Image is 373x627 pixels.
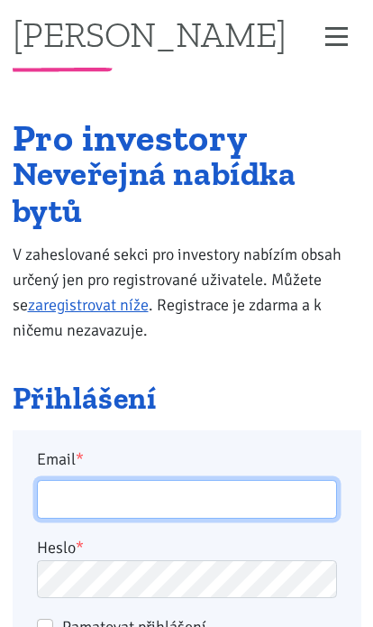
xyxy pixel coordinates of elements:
[28,295,149,315] a: zaregistrovat níže
[37,535,84,560] label: Heslo
[24,447,349,472] label: Email
[313,21,361,52] button: Zobrazit menu
[13,383,361,414] h2: Přihlášení
[13,121,361,155] h1: Pro investory
[13,16,287,51] a: [PERSON_NAME]
[13,155,361,228] h2: Neveřejná nabídka bytů
[13,242,361,343] p: V zaheslované sekci pro investory nabízím obsah určený jen pro registrované uživatele. Můžete se ...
